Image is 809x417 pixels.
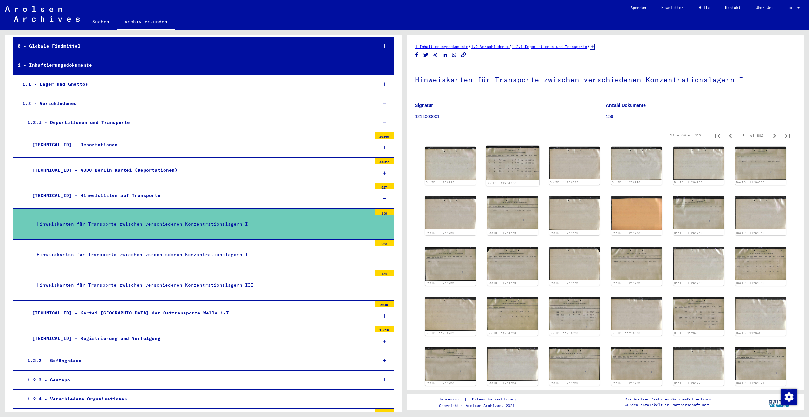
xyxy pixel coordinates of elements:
img: 002.jpg [487,347,538,380]
div: 20840 [375,132,394,139]
a: DocID: 11264698 [612,331,640,335]
img: yv_logo.png [768,394,792,410]
a: DocID: 11264698 [550,331,578,335]
span: / [587,43,590,49]
img: 002.jpg [611,147,662,180]
button: Last page [781,129,794,142]
div: Hinweiskarten für Transporte zwischen verschiedenen Konzentrationslagern III [32,279,372,291]
button: Previous page [724,129,737,142]
button: Share on Twitter [423,51,429,59]
img: 002.jpg [673,147,724,180]
b: Anzahl Dokumente [606,103,646,108]
a: 1 Inhaftierungsdokumente [415,44,468,49]
a: DocID: 11264760 [426,281,454,285]
p: 1213000001 [415,113,605,120]
a: DocID: 11264699 [674,331,702,335]
a: DocID: 11264759 [736,231,765,235]
img: 002.jpg [425,147,476,180]
div: 44627 [375,158,394,164]
p: Copyright © Arolsen Archives, 2021 [439,403,524,408]
div: 1.2.1 - Deportationen und Transporte [23,116,372,129]
div: Hinweiskarten für Transporte zwischen verschiedenen Konzentrationslagern II [32,248,372,261]
a: DocID: 11264770 [550,281,578,285]
a: DocID: 11264779 [488,231,516,235]
span: DE [789,6,796,10]
div: 1.2.4 - Verschiedene Organisationen [23,393,372,405]
img: 002.jpg [549,147,600,179]
a: 1.2 Verschiedenes [471,44,509,49]
div: [TECHNICAL_ID] - AJDC Berlin Kartei (Deportationen) [27,164,372,176]
img: 002.jpg [735,297,786,330]
img: 002.jpg [611,297,662,330]
a: DocID: 11264769 [426,231,454,235]
div: 31 – 60 of 312 [670,132,701,138]
img: 002.jpg [735,196,786,229]
img: 001.jpg [673,297,724,330]
a: Impressum [439,396,464,403]
img: 001.jpg [487,297,538,330]
div: | [439,396,524,403]
img: 002.jpg [673,247,724,280]
img: 001.jpg [735,347,786,380]
div: 203 [375,240,394,246]
a: DocID: 11264739 [487,181,517,185]
a: DocID: 11264790 [488,331,516,335]
img: 001.jpg [425,347,476,380]
img: 001.jpg [611,247,662,280]
img: 002.jpg [611,196,662,230]
div: Hinweiskarten für Transporte zwischen verschiedenen Konzentrationslagern I [32,218,372,230]
div: 156 [375,209,394,215]
img: 002.jpg [549,196,600,230]
div: [TECHNICAL_ID] - Hinweislisten auf Transporte [27,189,372,202]
div: 1.2.2 - Gefängnisse [23,354,372,367]
img: 002.jpg [673,347,724,380]
img: 002.jpg [425,297,476,330]
div: 32370 [375,409,394,415]
button: Share on Facebook [413,51,420,59]
a: DocID: 11264779 [550,231,578,235]
a: DocID: 11264721 [736,381,765,385]
a: DocID: 11264769 [736,181,765,184]
p: Die Arolsen Archives Online-Collections [625,396,711,402]
img: 001.jpg [549,347,600,380]
div: of 882 [737,132,768,138]
a: DocID: 11264708 [426,381,454,385]
span: / [509,43,512,49]
img: 001.jpg [611,347,662,380]
img: 001.jpg [487,196,538,229]
img: 001.jpg [549,297,600,330]
b: Signatur [415,103,433,108]
a: DocID: 11264789 [736,281,765,285]
a: DocID: 11264748 [612,181,640,184]
a: DocID: 11264708 [488,381,516,385]
button: Share on WhatsApp [451,51,458,59]
a: DocID: 11264739 [550,181,578,184]
div: [TECHNICAL_ID] - Deportationen [27,139,372,151]
p: wurden entwickelt in Partnerschaft mit [625,402,711,408]
div: 527 [375,183,394,189]
img: 001.jpg [487,247,538,280]
a: DocID: 11264709 [550,381,578,385]
div: 5040 [375,301,394,307]
span: / [468,43,471,49]
div: [TECHNICAL_ID] - Kartei [GEOGRAPHIC_DATA] der Osttransporte Welle 1-7 [27,307,372,319]
a: DocID: 11264729 [426,181,454,184]
div: 168 [375,270,394,276]
a: Archiv erkunden [117,14,175,30]
div: 0 - Globale Findmittel [13,40,372,52]
a: DocID: 11264789 [426,331,454,335]
button: Share on Xing [432,51,439,59]
img: 002.jpg [425,196,476,229]
div: 15616 [375,326,394,332]
p: 156 [606,113,796,120]
a: DocID: 11264758 [674,181,702,184]
a: DocID: 11264759 [674,231,702,235]
a: DocID: 11264699 [736,331,765,335]
div: Zustimmung ändern [781,389,796,404]
div: 1.1 - Lager und Ghettos [18,78,372,90]
button: Copy link [460,51,467,59]
a: DocID: 11264780 [674,281,702,285]
img: 001.jpg [486,146,539,180]
a: 1.2.1 Deportationen und Transporte [512,44,587,49]
img: 001.jpg [735,147,786,180]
